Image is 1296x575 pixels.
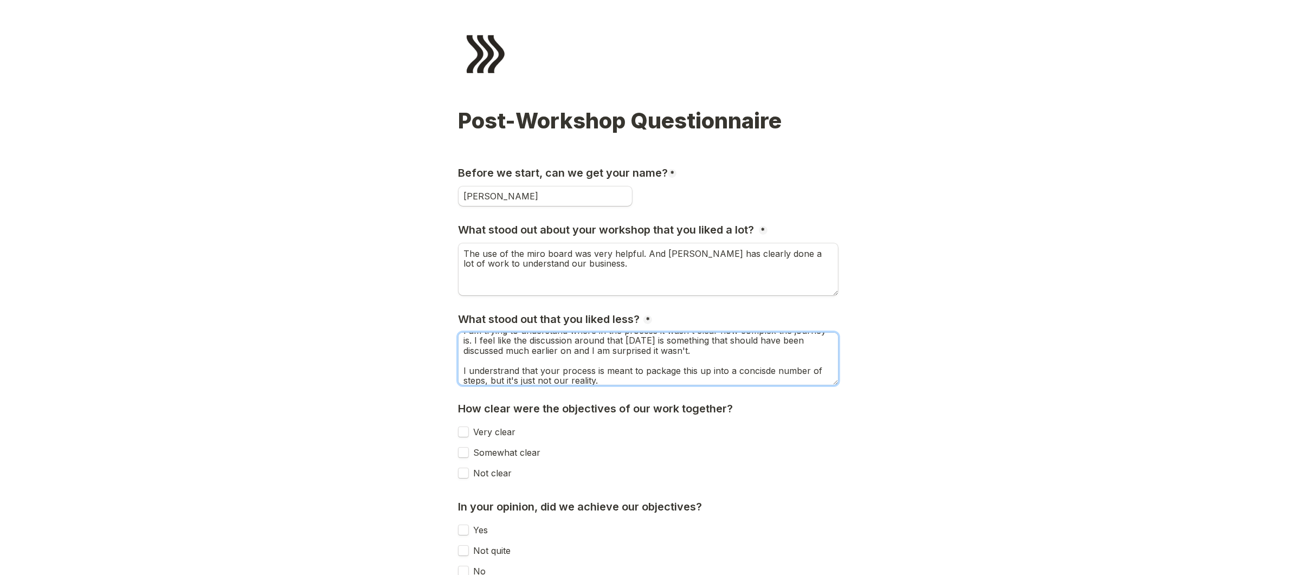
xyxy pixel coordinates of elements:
[468,525,488,535] label: Yes
[468,448,541,457] label: Somewhat clear
[468,468,512,478] label: Not clear
[459,333,838,385] textarea: What stood out that you liked less?
[468,546,511,555] label: Not quite
[459,186,632,206] input: Before we start, can we get your name?
[459,109,838,154] h1: Post-Workshop Questionnaire
[459,500,705,514] h3: In your opinion, did we achieve our objectives?
[459,27,513,81] img: Form logo
[459,223,757,237] h3: What stood out about your workshop that you liked a lot?
[459,166,671,180] h3: Before we start, can we get your name?
[468,427,516,437] label: Very clear
[459,313,643,326] h3: What stood out that you liked less?
[459,402,736,416] h3: How clear were the objectives of our work together?
[459,243,838,295] textarea: What stood out about your workshop that you liked a lot?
